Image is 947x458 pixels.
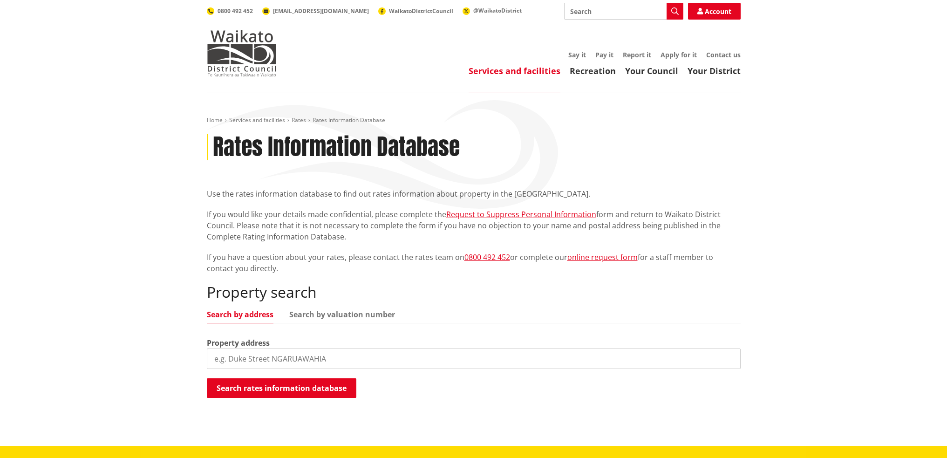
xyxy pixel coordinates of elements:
[207,116,223,124] a: Home
[207,188,741,199] p: Use the rates information database to find out rates information about property in the [GEOGRAPHI...
[207,30,277,76] img: Waikato District Council - Te Kaunihera aa Takiwaa o Waikato
[262,7,369,15] a: [EMAIL_ADDRESS][DOMAIN_NAME]
[688,65,741,76] a: Your District
[313,116,385,124] span: Rates Information Database
[706,50,741,59] a: Contact us
[207,283,741,301] h2: Property search
[207,337,270,349] label: Property address
[469,65,560,76] a: Services and facilities
[213,134,460,161] h1: Rates Information Database
[273,7,369,15] span: [EMAIL_ADDRESS][DOMAIN_NAME]
[389,7,453,15] span: WaikatoDistrictCouncil
[218,7,253,15] span: 0800 492 452
[595,50,613,59] a: Pay it
[207,116,741,124] nav: breadcrumb
[446,209,596,219] a: Request to Suppress Personal Information
[289,311,395,318] a: Search by valuation number
[570,65,616,76] a: Recreation
[207,311,273,318] a: Search by address
[464,252,510,262] a: 0800 492 452
[292,116,306,124] a: Rates
[207,349,741,369] input: e.g. Duke Street NGARUAWAHIA
[661,50,697,59] a: Apply for it
[564,3,683,20] input: Search input
[623,50,651,59] a: Report it
[463,7,522,14] a: @WaikatoDistrict
[473,7,522,14] span: @WaikatoDistrict
[625,65,678,76] a: Your Council
[229,116,285,124] a: Services and facilities
[688,3,741,20] a: Account
[207,209,741,242] p: If you would like your details made confidential, please complete the form and return to Waikato ...
[567,252,638,262] a: online request form
[568,50,586,59] a: Say it
[207,378,356,398] button: Search rates information database
[378,7,453,15] a: WaikatoDistrictCouncil
[207,7,253,15] a: 0800 492 452
[207,252,741,274] p: If you have a question about your rates, please contact the rates team on or complete our for a s...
